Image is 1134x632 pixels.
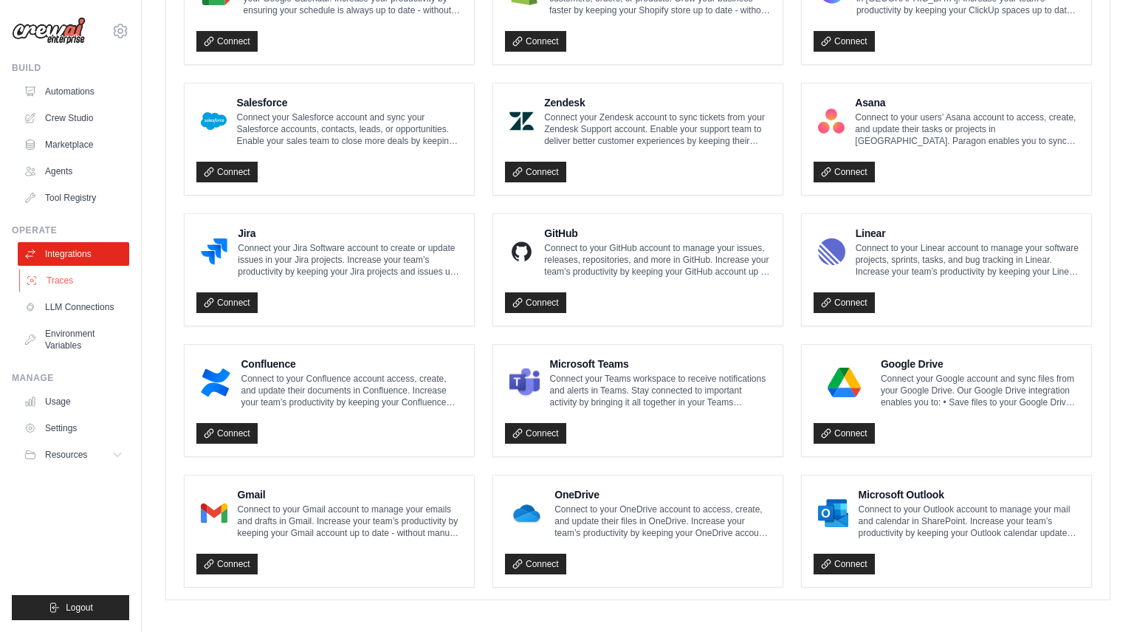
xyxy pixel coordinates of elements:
[814,554,875,574] a: Connect
[18,322,129,357] a: Environment Variables
[544,111,771,147] p: Connect your Zendesk account to sync tickets from your Zendesk Support account. Enable your suppo...
[45,449,87,461] span: Resources
[18,390,129,413] a: Usage
[544,242,771,278] p: Connect to your GitHub account to manage your issues, releases, repositories, and more in GitHub....
[18,106,129,130] a: Crew Studio
[241,373,462,408] p: Connect to your Confluence account access, create, and update their documents in Confluence. Incr...
[19,269,131,292] a: Traces
[196,554,258,574] a: Connect
[238,487,462,502] h4: Gmail
[814,292,875,313] a: Connect
[855,95,1079,110] h4: Asana
[196,292,258,313] a: Connect
[66,602,93,614] span: Logout
[18,186,129,210] a: Tool Registry
[18,80,129,103] a: Automations
[544,226,771,241] h4: GitHub
[12,224,129,236] div: Operate
[12,62,129,74] div: Build
[18,295,129,319] a: LLM Connections
[859,487,1079,502] h4: Microsoft Outlook
[18,416,129,440] a: Settings
[201,106,227,136] img: Salesforce Logo
[18,242,129,266] a: Integrations
[505,554,566,574] a: Connect
[855,111,1079,147] p: Connect to your users’ Asana account to access, create, and update their tasks or projects in [GE...
[544,95,771,110] h4: Zendesk
[550,373,771,408] p: Connect your Teams workspace to receive notifications and alerts in Teams. Stay connected to impo...
[18,133,129,157] a: Marketplace
[505,423,566,444] a: Connect
[196,31,258,52] a: Connect
[509,106,534,136] img: Zendesk Logo
[814,31,875,52] a: Connect
[201,498,227,528] img: Gmail Logo
[12,17,86,45] img: Logo
[196,162,258,182] a: Connect
[818,368,870,397] img: Google Drive Logo
[505,162,566,182] a: Connect
[818,106,845,136] img: Asana Logo
[505,31,566,52] a: Connect
[859,504,1079,539] p: Connect to your Outlook account to manage your mail and calendar in SharePoint. Increase your tea...
[856,242,1079,278] p: Connect to your Linear account to manage your software projects, sprints, tasks, and bug tracking...
[554,504,771,539] p: Connect to your OneDrive account to access, create, and update their files in OneDrive. Increase ...
[881,357,1079,371] h4: Google Drive
[238,226,462,241] h4: Jira
[856,226,1079,241] h4: Linear
[509,237,534,267] img: GitHub Logo
[238,242,462,278] p: Connect your Jira Software account to create or update issues in your Jira projects. Increase you...
[12,372,129,384] div: Manage
[814,423,875,444] a: Connect
[196,423,258,444] a: Connect
[241,357,462,371] h4: Confluence
[509,368,540,397] img: Microsoft Teams Logo
[201,237,227,267] img: Jira Logo
[238,504,462,539] p: Connect to your Gmail account to manage your emails and drafts in Gmail. Increase your team’s pro...
[237,95,462,110] h4: Salesforce
[201,368,230,397] img: Confluence Logo
[881,373,1079,408] p: Connect your Google account and sync files from your Google Drive. Our Google Drive integration e...
[18,443,129,467] button: Resources
[818,498,848,528] img: Microsoft Outlook Logo
[554,487,771,502] h4: OneDrive
[509,498,544,528] img: OneDrive Logo
[818,237,845,267] img: Linear Logo
[12,595,129,620] button: Logout
[505,292,566,313] a: Connect
[237,111,462,147] p: Connect your Salesforce account and sync your Salesforce accounts, contacts, leads, or opportunit...
[550,357,771,371] h4: Microsoft Teams
[18,159,129,183] a: Agents
[814,162,875,182] a: Connect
